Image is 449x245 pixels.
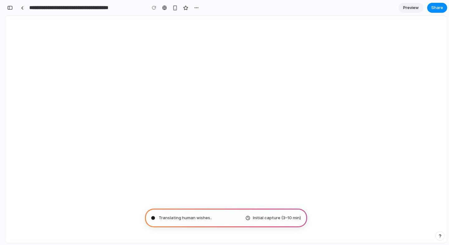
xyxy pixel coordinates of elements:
a: Preview [398,3,423,13]
span: Translating human wishes .. [159,215,212,221]
span: Share [431,5,443,11]
span: Preview [403,5,419,11]
button: Share [427,3,447,13]
span: Initial capture (3–10 min) [253,215,301,221]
